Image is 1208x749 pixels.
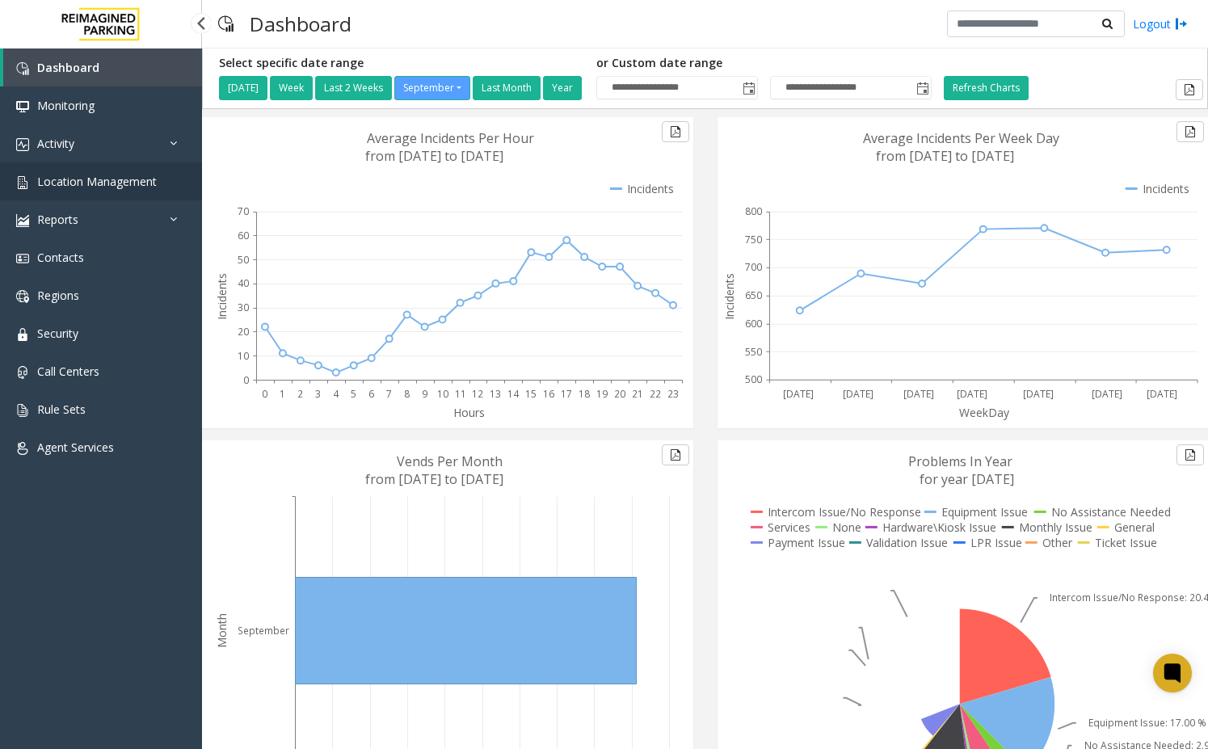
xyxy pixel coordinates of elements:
[262,387,267,401] text: 0
[315,76,392,100] button: Last 2 Weeks
[745,233,762,246] text: 750
[297,387,303,401] text: 2
[37,250,84,265] span: Contacts
[16,252,29,265] img: 'icon'
[16,290,29,303] img: 'icon'
[525,387,537,401] text: 15
[219,57,584,70] h5: Select specific date range
[722,273,737,320] text: Incidents
[16,366,29,379] img: 'icon'
[238,253,249,267] text: 50
[422,387,427,401] text: 9
[455,387,466,401] text: 11
[596,387,608,401] text: 19
[453,405,485,420] text: Hours
[908,452,1012,470] text: Problems In Year
[365,147,503,165] text: from [DATE] to [DATE]
[876,147,1014,165] text: from [DATE] to [DATE]
[745,261,762,275] text: 700
[37,402,86,417] span: Rule Sets
[1175,15,1188,32] img: logout
[472,387,483,401] text: 12
[397,452,503,470] text: Vends Per Month
[37,364,99,379] span: Call Centers
[745,373,762,387] text: 500
[1176,444,1204,465] button: Export to pdf
[596,57,932,70] h5: or Custom date range
[16,62,29,75] img: 'icon'
[561,387,572,401] text: 17
[957,387,987,401] text: [DATE]
[783,387,814,401] text: [DATE]
[745,288,762,302] text: 650
[745,345,762,359] text: 550
[238,624,289,637] text: September
[739,77,757,99] span: Toggle popup
[3,48,202,86] a: Dashboard
[219,76,267,100] button: [DATE]
[351,387,356,401] text: 5
[238,276,249,290] text: 40
[238,204,249,218] text: 70
[543,387,554,401] text: 16
[238,349,249,363] text: 10
[37,440,114,455] span: Agent Services
[238,301,249,314] text: 30
[243,373,249,387] text: 0
[1147,387,1177,401] text: [DATE]
[1133,15,1188,32] a: Logout
[238,325,249,339] text: 20
[37,212,78,227] span: Reports
[745,317,762,330] text: 600
[863,129,1059,147] text: Average Incidents Per Week Day
[16,100,29,113] img: 'icon'
[394,76,470,100] button: September
[959,405,1010,420] text: WeekDay
[37,326,78,341] span: Security
[579,387,590,401] text: 18
[37,60,99,75] span: Dashboard
[16,138,29,151] img: 'icon'
[368,387,374,401] text: 6
[543,76,582,100] button: Year
[404,387,410,401] text: 8
[1092,387,1122,401] text: [DATE]
[920,470,1014,488] text: for year [DATE]
[473,76,541,100] button: Last Month
[16,328,29,341] img: 'icon'
[903,387,934,401] text: [DATE]
[37,136,74,151] span: Activity
[270,76,313,100] button: Week
[37,288,79,303] span: Regions
[662,444,689,465] button: Export to pdf
[16,214,29,227] img: 'icon'
[218,4,234,44] img: pageIcon
[315,387,321,401] text: 3
[614,387,625,401] text: 20
[242,4,360,44] h3: Dashboard
[37,174,157,189] span: Location Management
[490,387,501,401] text: 13
[944,76,1029,100] button: Refresh Charts
[843,387,873,401] text: [DATE]
[667,387,679,401] text: 23
[1176,79,1203,100] button: Export to pdf
[16,404,29,417] img: 'icon'
[16,176,29,189] img: 'icon'
[386,387,392,401] text: 7
[437,387,448,401] text: 10
[1023,387,1054,401] text: [DATE]
[214,613,229,648] text: Month
[367,129,534,147] text: Average Incidents Per Hour
[1176,121,1204,142] button: Export to pdf
[16,442,29,455] img: 'icon'
[37,98,95,113] span: Monitoring
[280,387,285,401] text: 1
[745,204,762,218] text: 800
[214,273,229,320] text: Incidents
[650,387,661,401] text: 22
[913,77,931,99] span: Toggle popup
[238,229,249,242] text: 60
[365,470,503,488] text: from [DATE] to [DATE]
[1088,717,1206,730] text: Equipment Issue: 17.00 %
